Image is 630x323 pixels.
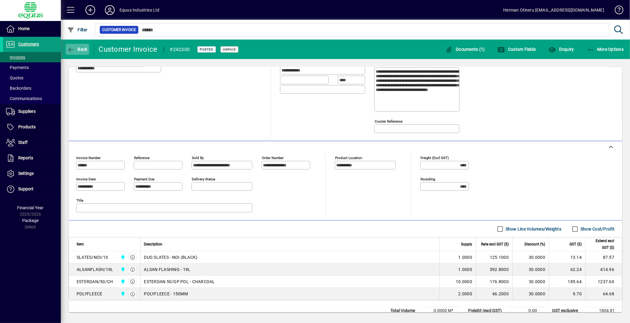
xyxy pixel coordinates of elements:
mat-label: Invoice date [76,177,96,181]
span: Customer Invoice [102,27,136,33]
td: Total Volume [387,307,424,314]
span: Communications [6,96,42,101]
div: 592.8000 [480,266,509,273]
a: Quotes [3,73,61,83]
mat-label: Courier Reference [375,119,403,123]
span: Quotes [6,75,23,80]
span: Backorders [6,86,31,91]
a: Staff [3,135,61,150]
div: ESTERDAN/50/CH [77,279,113,285]
mat-label: Rounding [421,177,435,181]
button: Add [81,5,100,16]
div: #242300 [170,45,190,54]
span: Documents (1) [445,47,485,52]
span: More Options [587,47,624,52]
div: 46.2000 [480,291,509,297]
div: Herman Otineru [EMAIL_ADDRESS][DOMAIN_NAME] [503,5,604,15]
span: Discount (%) [524,241,545,248]
mat-label: Reference [134,156,150,160]
span: Enquiry [549,47,574,52]
span: ESTERDAN 50/GP POL - CHARCOAL [144,279,215,285]
mat-label: Order number [262,156,284,160]
mat-label: Title [76,198,83,203]
div: 176.8000 [480,279,509,285]
div: SLATES/NOI/10 [77,254,108,260]
td: 30.0000 [512,276,549,288]
span: Description [144,241,163,248]
div: Equus Industries Ltd [119,5,160,15]
button: Back [66,44,89,55]
span: 3C CENTRAL [119,266,126,273]
span: GST ($) [569,241,582,248]
span: Products [18,124,36,129]
div: POLYFLEECE [77,291,102,297]
span: Reports [18,155,33,160]
td: 30.0000 [512,288,549,300]
span: Posted [200,47,213,51]
td: 87.57 [585,251,622,263]
button: Documents (1) [444,44,486,55]
td: GST exclusive [549,307,586,314]
label: Show Cost/Profit [579,226,614,232]
td: 0.0000 M³ [424,307,460,314]
a: Invoices [3,52,61,62]
span: 3C CENTRAL [119,290,126,297]
span: Item [77,241,84,248]
button: More Options [585,44,625,55]
mat-label: Delivery status [192,177,215,181]
div: 125.1000 [480,254,509,260]
span: Home [18,26,29,31]
td: 30.0000 [512,251,549,263]
div: Customer Invoice [99,44,157,54]
span: Filter [67,27,88,32]
a: Backorders [3,83,61,93]
span: Supply [461,241,472,248]
span: 1.0000 [459,266,472,273]
td: 185.64 [549,276,585,288]
span: Support [18,186,33,191]
span: 10.0000 [456,279,472,285]
a: Settings [3,166,61,181]
a: Payments [3,62,61,73]
span: Extend excl GST ($) [589,238,614,251]
span: 3C CENTRAL [119,254,126,261]
span: Package [22,218,39,223]
td: Freight (excl GST) [465,307,508,314]
td: 9.70 [549,288,585,300]
span: DUO SLATES - NOI (BLACK) [144,254,198,260]
mat-label: Payment due [134,177,154,181]
td: 30.0000 [512,263,549,276]
a: Suppliers [3,104,61,119]
td: 1804.81 [586,307,622,314]
span: Customers [18,42,39,47]
span: POLYFLEECE - 150MM [144,291,188,297]
div: ALSANFLASH/19L [77,266,113,273]
span: Unpaid [223,47,236,51]
button: Filter [66,24,89,35]
span: Suppliers [18,109,36,114]
a: Home [3,21,61,36]
a: Support [3,182,61,197]
span: Invoices [6,55,25,60]
td: 13.14 [549,251,585,263]
td: 64.68 [585,288,622,300]
a: Reports [3,151,61,166]
td: 414.96 [585,263,622,276]
mat-label: Product location [335,156,362,160]
span: 1.0000 [459,254,472,260]
span: ALSAN FLASHING - 19L [144,266,191,273]
td: 1237.60 [585,276,622,288]
span: Staff [18,140,28,145]
span: Financial Year [17,205,44,210]
span: 2.0000 [459,291,472,297]
a: Products [3,120,61,135]
button: Profile [100,5,119,16]
label: Show Line Volumes/Weights [504,226,561,232]
span: 3C CENTRAL [119,278,126,285]
td: 0.00 [508,307,544,314]
span: Settings [18,171,34,176]
mat-label: Freight (excl GST) [421,156,449,160]
mat-label: Sold by [192,156,204,160]
mat-label: Invoice number [76,156,101,160]
app-page-header-button: Back [61,44,94,55]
